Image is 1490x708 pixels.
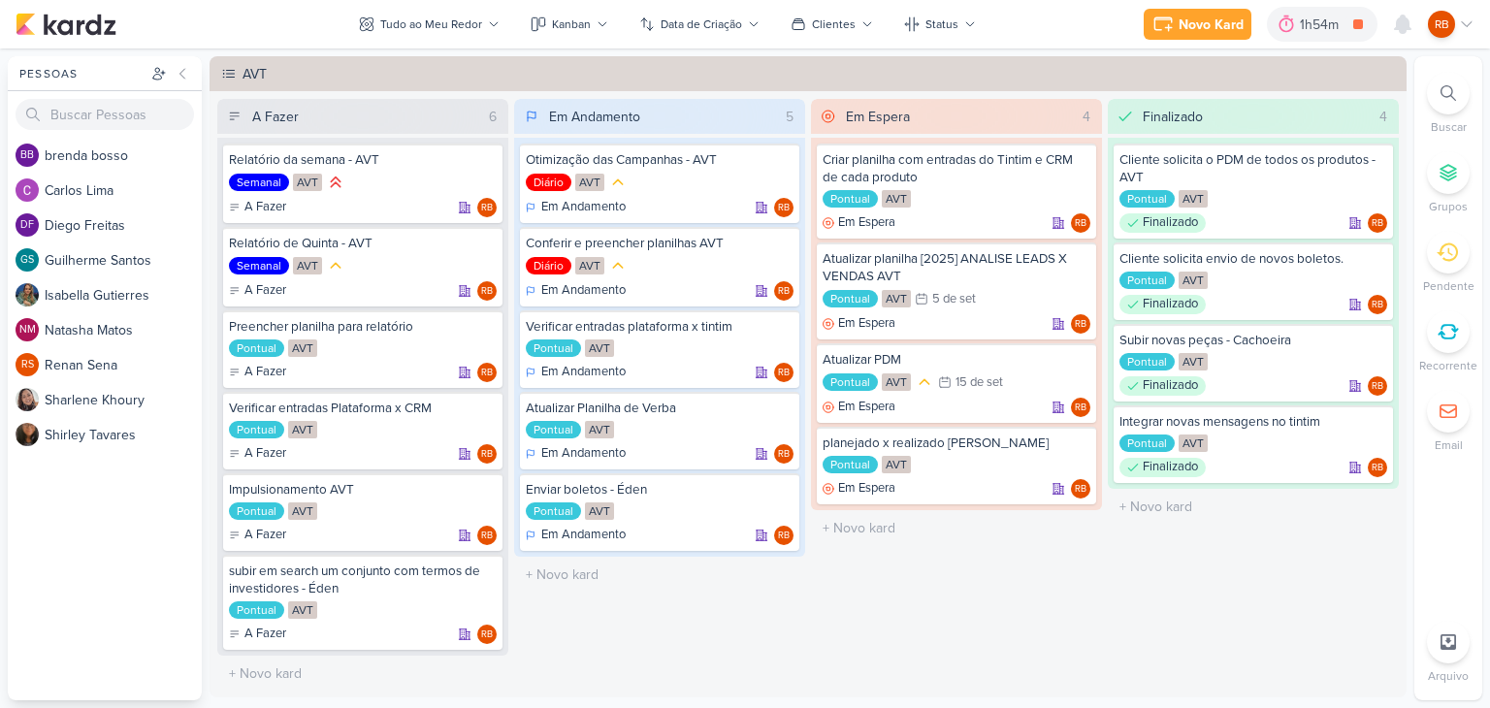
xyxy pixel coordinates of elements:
[288,421,317,438] div: AVT
[221,660,504,688] input: + Novo kard
[778,204,790,213] p: RB
[16,353,39,376] div: Renan Sena
[526,151,794,169] div: Otimização das Campanhas - AVT
[1075,320,1086,330] p: RB
[21,360,34,370] p: RS
[16,423,39,446] img: Shirley Tavares
[526,339,581,357] div: Pontual
[549,107,640,127] div: Em Andamento
[1119,458,1206,477] div: Finalizado
[288,339,317,357] div: AVT
[229,601,284,619] div: Pontual
[1119,295,1206,314] div: Finalizado
[481,630,493,640] p: RB
[823,213,895,233] div: Em Espera
[1143,107,1203,127] div: Finalizado
[1144,9,1251,40] button: Novo Kard
[244,526,286,545] p: A Fazer
[1119,272,1175,289] div: Pontual
[16,388,39,411] img: Sharlene Khoury
[882,290,911,307] div: AVT
[1372,301,1383,310] p: RB
[526,400,794,417] div: Atualizar Planilha de Verba
[481,107,504,127] div: 6
[229,235,497,252] div: Relatório de Quinta - AVT
[956,376,1003,389] div: 15 de set
[1429,198,1468,215] p: Grupos
[45,320,202,340] div: N a t a s h a M a t o s
[526,318,794,336] div: Verificar entradas plataforma x tintim
[778,287,790,297] p: RB
[823,290,878,307] div: Pontual
[1119,213,1206,233] div: Finalizado
[1143,295,1198,314] p: Finalizado
[252,107,299,127] div: A Fazer
[244,363,286,382] p: A Fazer
[16,99,194,130] input: Buscar Pessoas
[244,281,286,301] p: A Fazer
[778,107,801,127] div: 5
[244,198,286,217] p: A Fazer
[477,281,497,301] div: Responsável: Rogerio Bispo
[882,190,911,208] div: AVT
[1368,376,1387,396] div: Responsável: Rogerio Bispo
[1119,376,1206,396] div: Finalizado
[1119,413,1387,431] div: Integrar novas mensagens no tintim
[823,398,895,417] div: Em Espera
[1368,458,1387,477] div: Rogerio Bispo
[575,174,604,191] div: AVT
[477,526,497,545] div: Rogerio Bispo
[481,531,493,541] p: RB
[477,444,497,464] div: Responsável: Rogerio Bispo
[774,444,794,464] div: Rogerio Bispo
[229,363,286,382] div: A Fazer
[1075,403,1086,413] p: RB
[774,198,794,217] div: Responsável: Rogerio Bispo
[1368,376,1387,396] div: Rogerio Bispo
[229,198,286,217] div: A Fazer
[16,318,39,341] div: Natasha Matos
[229,257,289,274] div: Semanal
[229,339,284,357] div: Pontual
[16,178,39,202] img: Carlos Lima
[477,198,497,217] div: Responsável: Rogerio Bispo
[16,13,116,36] img: kardz.app
[774,363,794,382] div: Responsável: Rogerio Bispo
[229,563,497,597] div: subir em search um conjunto com termos de investidores - Éden
[229,625,286,644] div: A Fazer
[823,314,895,334] div: Em Espera
[1119,434,1175,452] div: Pontual
[774,526,794,545] div: Responsável: Rogerio Bispo
[541,526,626,545] p: Em Andamento
[229,444,286,464] div: A Fazer
[585,502,614,520] div: AVT
[1179,353,1208,370] div: AVT
[932,293,976,306] div: 5 de set
[526,235,794,252] div: Conferir e preencher planilhas AVT
[823,250,1090,285] div: Atualizar planilha [2025] ANALISE LEADS X VENDAS AVT
[45,390,202,410] div: S h a r l e n e K h o u r y
[1179,434,1208,452] div: AVT
[1071,213,1090,233] div: Responsável: Rogerio Bispo
[774,281,794,301] div: Responsável: Rogerio Bispo
[1119,332,1387,349] div: Subir novas peças - Cachoeira
[526,363,626,382] div: Em Andamento
[526,421,581,438] div: Pontual
[45,180,202,201] div: C a r l o s L i m a
[778,531,790,541] p: RB
[244,625,286,644] p: A Fazer
[526,257,571,274] div: Diário
[1372,464,1383,473] p: RB
[774,198,794,217] div: Rogerio Bispo
[1075,107,1098,127] div: 4
[288,502,317,520] div: AVT
[16,248,39,272] div: Guilherme Santos
[882,373,911,391] div: AVT
[1119,151,1387,186] div: Cliente solicita o PDM de todos os produtos - AVT
[1119,353,1175,370] div: Pontual
[20,150,34,161] p: bb
[1071,398,1090,417] div: Rogerio Bispo
[774,281,794,301] div: Rogerio Bispo
[526,481,794,499] div: Enviar boletos - Éden
[838,398,895,417] p: Em Espera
